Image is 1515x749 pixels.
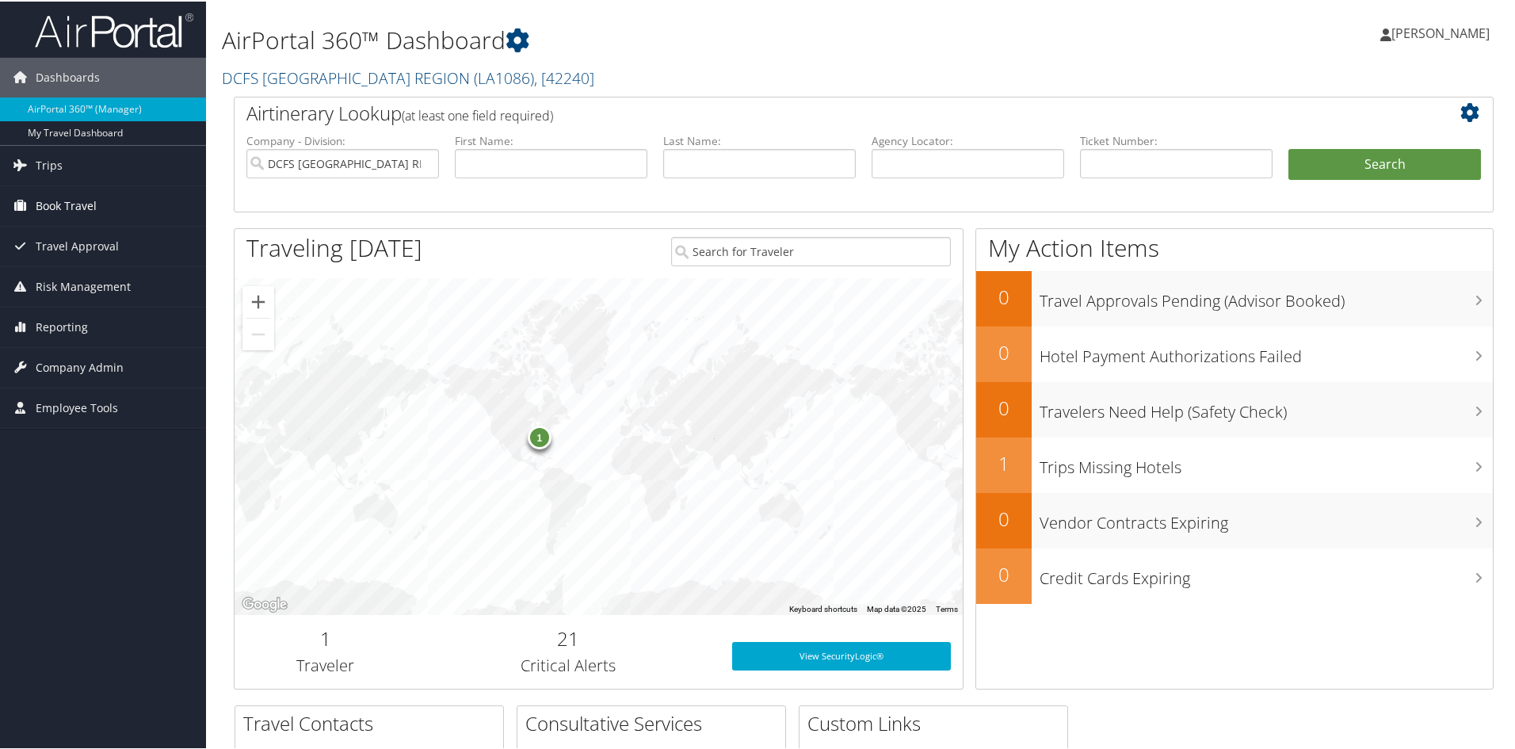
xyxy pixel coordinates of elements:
h3: Credit Cards Expiring [1040,558,1493,588]
button: Zoom in [242,285,274,316]
h2: 21 [429,624,708,651]
button: Search [1288,147,1481,179]
label: Ticket Number: [1080,132,1273,147]
span: Company Admin [36,346,124,386]
div: 1 [527,424,551,448]
h2: 0 [976,338,1032,365]
span: , [ 42240 ] [534,66,594,87]
h3: Vendor Contracts Expiring [1040,503,1493,533]
h1: AirPortal 360™ Dashboard [222,22,1078,55]
button: Zoom out [242,317,274,349]
a: View SecurityLogic® [732,640,951,669]
span: Employee Tools [36,387,118,426]
button: Keyboard shortcuts [789,602,857,613]
img: Google [239,593,291,613]
span: Map data ©2025 [867,603,926,612]
h2: 1 [976,449,1032,476]
span: Dashboards [36,56,100,96]
h2: Airtinerary Lookup [246,98,1376,125]
span: Travel Approval [36,225,119,265]
span: (at least one field required) [402,105,553,123]
h2: Consultative Services [525,709,785,736]
h3: Hotel Payment Authorizations Failed [1040,336,1493,366]
span: Reporting [36,306,88,346]
h2: Custom Links [807,709,1067,736]
label: First Name: [455,132,647,147]
h3: Critical Alerts [429,653,708,675]
a: 1Trips Missing Hotels [976,436,1493,491]
a: DCFS [GEOGRAPHIC_DATA] REGION [222,66,594,87]
input: Search for Traveler [671,235,951,265]
h3: Traveler [246,653,405,675]
span: ( LA1086 ) [474,66,534,87]
h2: 1 [246,624,405,651]
label: Last Name: [663,132,856,147]
h2: 0 [976,560,1032,587]
h1: Traveling [DATE] [246,230,422,263]
a: Terms (opens in new tab) [936,603,958,612]
h2: 0 [976,504,1032,531]
span: Trips [36,144,63,184]
a: 0Vendor Contracts Expiring [976,491,1493,547]
label: Agency Locator: [872,132,1064,147]
h3: Travelers Need Help (Safety Check) [1040,392,1493,422]
span: [PERSON_NAME] [1391,23,1490,40]
h1: My Action Items [976,230,1493,263]
label: Company - Division: [246,132,439,147]
span: Book Travel [36,185,97,224]
h3: Trips Missing Hotels [1040,447,1493,477]
h2: Travel Contacts [243,709,503,736]
a: 0Travelers Need Help (Safety Check) [976,380,1493,436]
a: 0Travel Approvals Pending (Advisor Booked) [976,269,1493,325]
a: 0Hotel Payment Authorizations Failed [976,325,1493,380]
h2: 0 [976,282,1032,309]
a: [PERSON_NAME] [1380,8,1505,55]
span: Risk Management [36,266,131,305]
h3: Travel Approvals Pending (Advisor Booked) [1040,281,1493,311]
a: 0Credit Cards Expiring [976,547,1493,602]
h2: 0 [976,393,1032,420]
a: Open this area in Google Maps (opens a new window) [239,593,291,613]
img: airportal-logo.png [35,10,193,48]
